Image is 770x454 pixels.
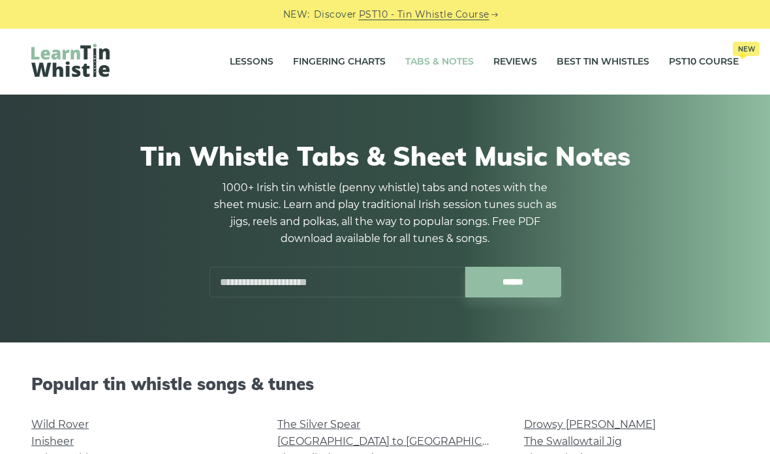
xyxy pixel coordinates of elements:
a: Lessons [230,46,273,78]
a: The Swallowtail Jig [524,435,622,447]
a: Wild Rover [31,418,89,431]
span: New [733,42,760,56]
a: PST10 CourseNew [669,46,739,78]
a: Fingering Charts [293,46,386,78]
a: The Silver Spear [277,418,360,431]
a: Reviews [493,46,537,78]
a: [GEOGRAPHIC_DATA] to [GEOGRAPHIC_DATA] [277,435,518,447]
h1: Tin Whistle Tabs & Sheet Music Notes [38,140,732,172]
a: Best Tin Whistles [557,46,649,78]
a: Inisheer [31,435,74,447]
a: Tabs & Notes [405,46,474,78]
img: LearnTinWhistle.com [31,44,110,77]
p: 1000+ Irish tin whistle (penny whistle) tabs and notes with the sheet music. Learn and play tradi... [209,179,561,247]
a: Drowsy [PERSON_NAME] [524,418,656,431]
h2: Popular tin whistle songs & tunes [31,374,739,394]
